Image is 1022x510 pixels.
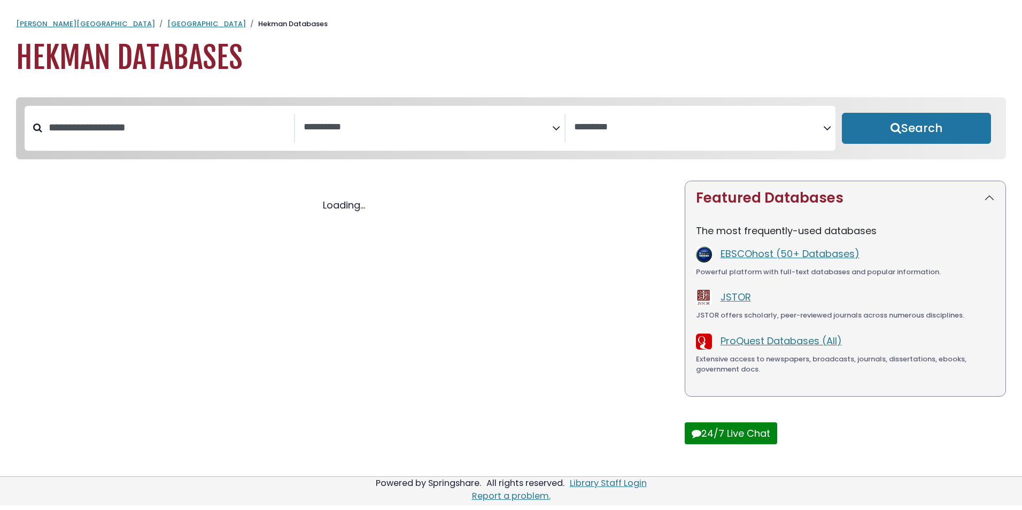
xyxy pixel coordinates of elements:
textarea: Search [304,122,552,133]
div: Loading... [16,198,672,212]
p: The most frequently-used databases [696,223,995,238]
a: EBSCOhost (50+ Databases) [721,247,860,260]
div: Powered by Springshare. [374,477,483,489]
h1: Hekman Databases [16,40,1006,76]
a: Library Staff Login [570,477,647,489]
a: [PERSON_NAME][GEOGRAPHIC_DATA] [16,19,155,29]
a: ProQuest Databases (All) [721,334,842,347]
button: Featured Databases [685,181,1005,215]
a: Report a problem. [472,490,551,502]
a: [GEOGRAPHIC_DATA] [167,19,246,29]
button: Submit for Search Results [842,113,991,144]
a: JSTOR [721,290,751,304]
div: All rights reserved. [485,477,566,489]
div: JSTOR offers scholarly, peer-reviewed journals across numerous disciplines. [696,310,995,321]
button: 24/7 Live Chat [685,422,777,444]
nav: breadcrumb [16,19,1006,29]
div: Powerful platform with full-text databases and popular information. [696,267,995,277]
textarea: Search [574,122,823,133]
div: Extensive access to newspapers, broadcasts, journals, dissertations, ebooks, government docs. [696,354,995,375]
input: Search database by title or keyword [42,119,294,136]
nav: Search filters [16,97,1006,159]
li: Hekman Databases [246,19,328,29]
